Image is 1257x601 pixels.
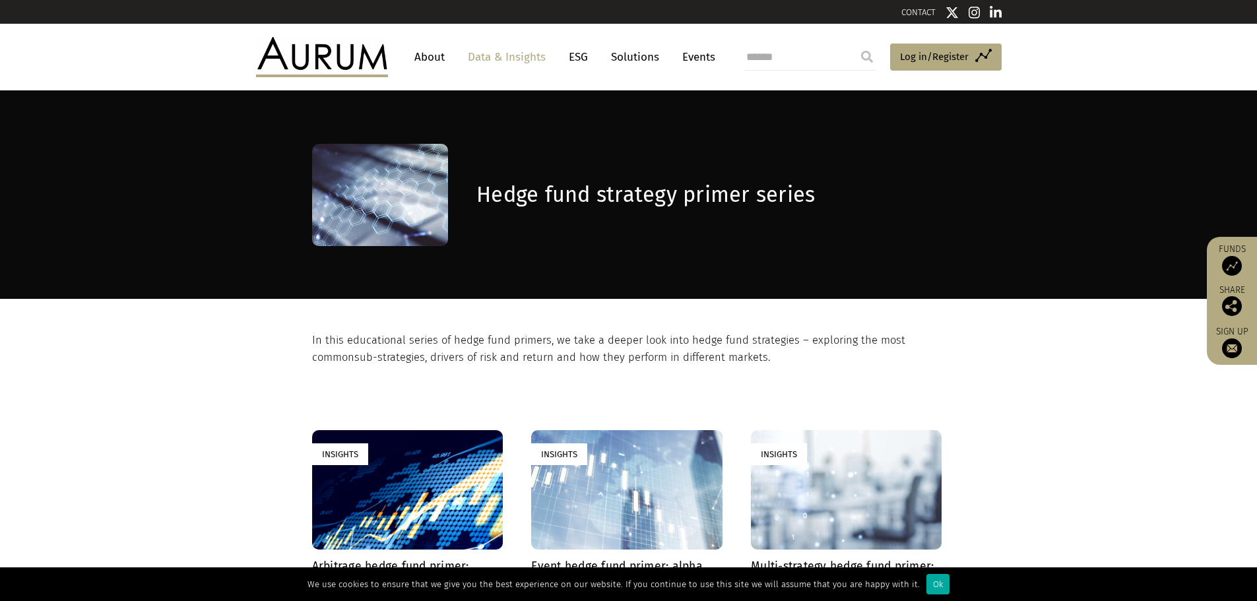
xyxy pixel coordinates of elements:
a: Sign up [1213,326,1250,358]
a: CONTACT [901,7,936,17]
h4: Event hedge fund primer: alpha from corporate catalysts [531,559,722,587]
span: Log in/Register [900,49,969,65]
h4: Arbitrage hedge fund primer: venturing into volatility [312,559,503,587]
a: Data & Insights [461,45,552,69]
span: sub-strategies [354,351,425,364]
a: Solutions [604,45,666,69]
img: Sign up to our newsletter [1222,338,1242,358]
div: Ok [926,574,950,594]
div: Share [1213,286,1250,316]
p: In this educational series of hedge fund primers, we take a deeper look into hedge fund strategie... [312,332,942,367]
h1: Hedge fund strategy primer series [476,182,942,208]
img: Linkedin icon [990,6,1002,19]
div: Insights [751,443,807,465]
img: Access Funds [1222,256,1242,276]
a: About [408,45,451,69]
a: Funds [1213,243,1250,276]
a: Log in/Register [890,44,1002,71]
div: Insights [531,443,587,465]
div: Insights [312,443,368,465]
img: Aurum [256,37,388,77]
h4: Multi-strategy hedge fund primer: deep dive into diversification [751,559,942,587]
img: Instagram icon [969,6,981,19]
input: Submit [854,44,880,70]
img: Twitter icon [946,6,959,19]
img: Share this post [1222,296,1242,316]
a: Events [676,45,715,69]
a: ESG [562,45,595,69]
